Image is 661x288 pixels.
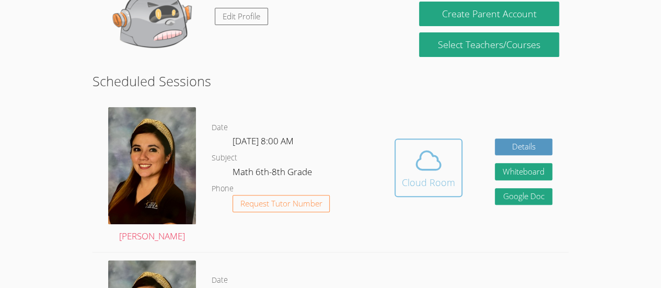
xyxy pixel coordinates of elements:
[108,107,196,224] img: avatar.png
[495,139,552,156] a: Details
[212,182,234,195] dt: Phone
[233,195,330,212] button: Request Tutor Number
[240,200,322,208] span: Request Tutor Number
[233,135,294,147] span: [DATE] 8:00 AM
[233,165,314,182] dd: Math 6th-8th Grade
[108,107,196,244] a: [PERSON_NAME]
[212,121,228,134] dt: Date
[215,8,268,25] a: Edit Profile
[495,188,552,205] a: Google Doc
[419,2,559,26] button: Create Parent Account
[212,274,228,287] dt: Date
[212,152,237,165] dt: Subject
[495,163,552,180] button: Whiteboard
[402,175,455,190] div: Cloud Room
[419,32,559,57] a: Select Teachers/Courses
[92,71,569,91] h2: Scheduled Sessions
[395,139,462,197] button: Cloud Room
